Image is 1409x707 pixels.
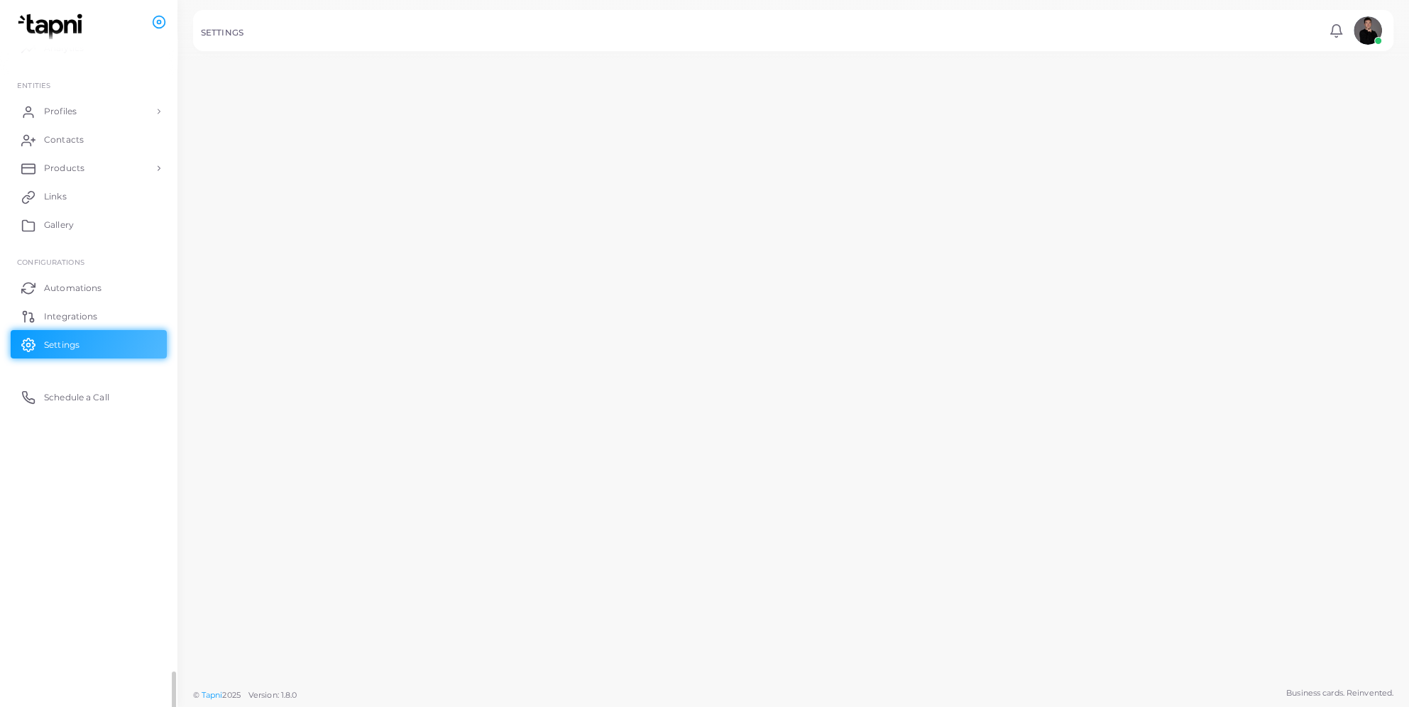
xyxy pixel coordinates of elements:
span: Integrations [44,310,97,323]
a: Settings [11,330,167,358]
a: Automations [11,273,167,302]
h5: SETTINGS [201,28,243,38]
a: Schedule a Call [11,383,167,411]
span: © [193,689,297,701]
span: Version: 1.8.0 [248,690,297,700]
img: avatar [1354,16,1382,45]
span: Schedule a Call [44,391,109,404]
span: Links [44,190,67,203]
a: avatar [1349,16,1386,45]
span: ENTITIES [17,81,50,89]
a: Analytics [11,34,167,62]
a: Tapni [202,690,223,700]
span: Contacts [44,133,84,146]
span: Business cards. Reinvented. [1286,687,1393,699]
a: Links [11,182,167,211]
a: Integrations [11,302,167,330]
span: Automations [44,282,102,295]
a: Contacts [11,126,167,154]
span: Configurations [17,258,84,266]
a: Profiles [11,97,167,126]
a: Gallery [11,211,167,239]
span: Gallery [44,219,74,231]
span: Profiles [44,105,77,118]
span: Products [44,162,84,175]
span: 2025 [222,689,240,701]
a: Products [11,154,167,182]
span: Settings [44,339,80,351]
img: logo [13,13,92,40]
span: Analytics [44,42,84,55]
